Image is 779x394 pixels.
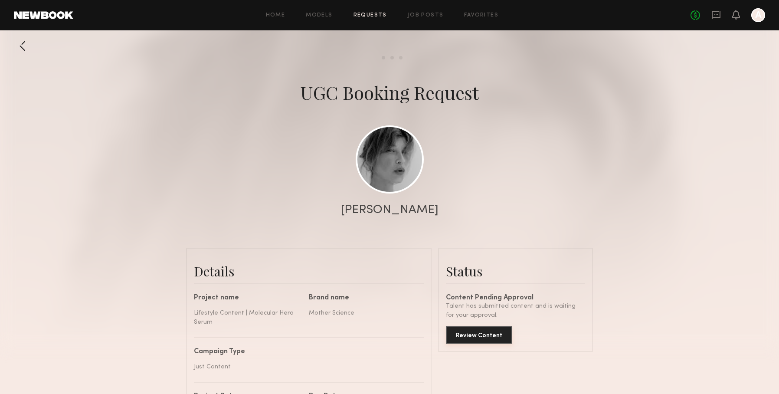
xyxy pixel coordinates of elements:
a: Home [266,13,285,18]
div: Content Pending Approval [446,295,585,302]
div: Lifestyle Content | Molecular Hero Serum [194,309,302,327]
div: [PERSON_NAME] [341,204,439,216]
div: Campaign Type [194,348,417,355]
button: Review Content [446,326,512,344]
a: Models [306,13,332,18]
div: Project name [194,295,302,302]
div: Just Content [194,362,417,371]
div: UGC Booking Request [300,80,479,105]
a: Favorites [464,13,498,18]
div: Brand name [309,295,417,302]
a: A [751,8,765,22]
div: Details [194,263,424,280]
a: Job Posts [408,13,444,18]
div: Talent has submitted content and is waiting for your approval. [446,302,585,320]
div: Status [446,263,585,280]
div: Mother Science [309,309,417,318]
a: Requests [353,13,387,18]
